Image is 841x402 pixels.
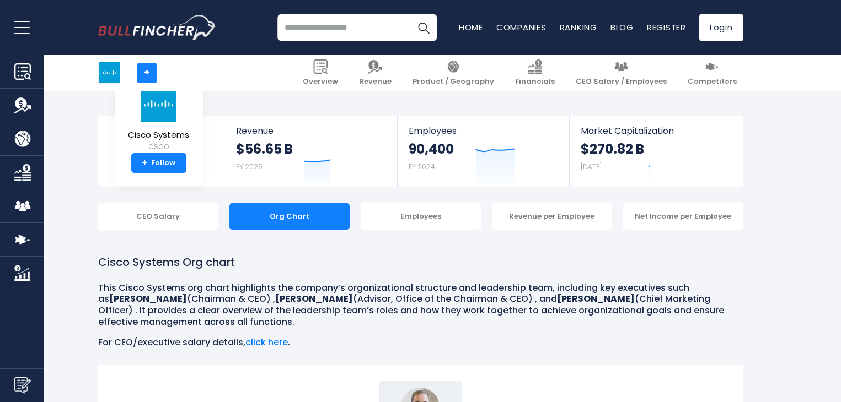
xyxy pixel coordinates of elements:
strong: $56.65 B [236,140,293,157]
a: Competitors [681,55,743,91]
a: Revenue $56.65 B FY 2025 [225,116,398,187]
div: Employees [361,203,481,230]
div: Org Chart [229,203,350,230]
a: Login [699,14,743,41]
button: Search [410,14,437,41]
span: CEO Salary / Employees [576,77,667,86]
h1: Cisco Systems Org chart [98,254,743,270]
strong: + [142,158,147,168]
span: Employees [409,126,558,136]
b: [PERSON_NAME] [557,292,635,305]
a: Employees 90,400 FY 2024 [398,116,569,187]
div: CEO Salary [98,203,218,230]
span: Overview [303,77,338,86]
a: Financials [508,55,561,91]
a: + [137,63,157,83]
a: Register [647,21,686,33]
p: This Cisco Systems org chart highlights the company’s organizational structure and leadership tea... [98,283,743,328]
a: Blog [610,21,634,33]
span: Competitors [688,77,737,86]
a: Cisco Systems CSCO [127,85,190,154]
a: Ranking [560,21,597,33]
a: click here [245,336,288,349]
b: [PERSON_NAME] [275,292,353,305]
img: bullfincher logo [98,15,217,40]
img: CSCO logo [99,62,120,83]
span: Market Capitalization [581,126,731,136]
a: +Follow [131,153,186,173]
strong: 90,400 [409,140,454,157]
a: Home [459,21,483,33]
span: Financials [515,77,555,86]
b: [PERSON_NAME] [109,292,187,305]
a: Product / Geography [406,55,501,91]
a: Go to homepage [98,15,217,40]
img: CSCO logo [140,85,178,122]
a: Companies [496,21,547,33]
a: CEO Salary / Employees [569,55,673,91]
small: [DATE] [581,162,602,171]
a: Market Capitalization $270.82 B [DATE] [570,116,742,187]
p: For CEO/executive salary details, . [98,337,743,349]
span: Cisco Systems [128,131,189,140]
span: Revenue [359,77,392,86]
a: Overview [296,55,345,91]
small: FY 2025 [236,162,263,171]
div: Net Income per Employee [623,203,743,230]
span: Product / Geography [413,77,494,86]
span: Revenue [236,126,387,136]
strong: $270.82 B [581,140,644,157]
div: Revenue per Employee [492,203,612,230]
a: Revenue [352,55,398,91]
small: FY 2024 [409,162,435,171]
small: CSCO [128,142,189,152]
